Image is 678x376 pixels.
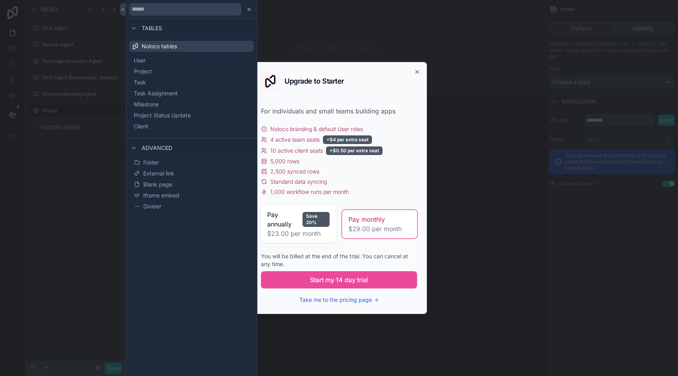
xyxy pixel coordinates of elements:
button: Start my 14 day trial [261,271,417,288]
span: Pay monthly [348,215,385,224]
span: Project Status Update [134,111,191,119]
span: Pay annually [267,210,299,229]
div: You will be billed at the end of the trial. You can cancel at any time. [261,252,417,268]
span: Noloco branding & default User roles [270,125,363,133]
div: For individuals and small teams building apps [261,106,417,116]
span: $29.00 per month [348,224,411,234]
span: Standard data syncing [270,178,327,186]
span: 1,000 workflow runs per month [270,188,349,196]
span: Task Assignment [134,89,178,97]
span: Task [134,78,146,86]
span: Iframe embed [143,192,179,199]
div: +$4 per extra seat [323,135,372,144]
span: User [134,57,146,64]
span: Milestone [134,100,159,108]
div: Save 20% [303,212,330,227]
span: Blank page [143,181,172,188]
span: 4 active team seats [270,136,320,144]
span: Tables [142,24,162,32]
span: Divider [143,203,161,210]
span: 10 active client seats [270,147,323,155]
div: +$0.50 per extra seat [326,146,383,155]
span: $23.00 per month [267,229,330,238]
span: Project [134,68,152,75]
span: Client [134,122,148,130]
h2: Upgrade to Starter [284,78,344,85]
span: Start my 14 day trial [310,275,368,285]
span: External link [143,170,174,177]
span: 5,000 rows [270,157,299,165]
span: Folder [143,159,159,166]
button: Take me to the pricing page → [299,296,379,304]
span: Advanced [142,144,172,152]
span: 2,500 synced rows [270,168,319,175]
span: Noloco tables [142,42,177,50]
